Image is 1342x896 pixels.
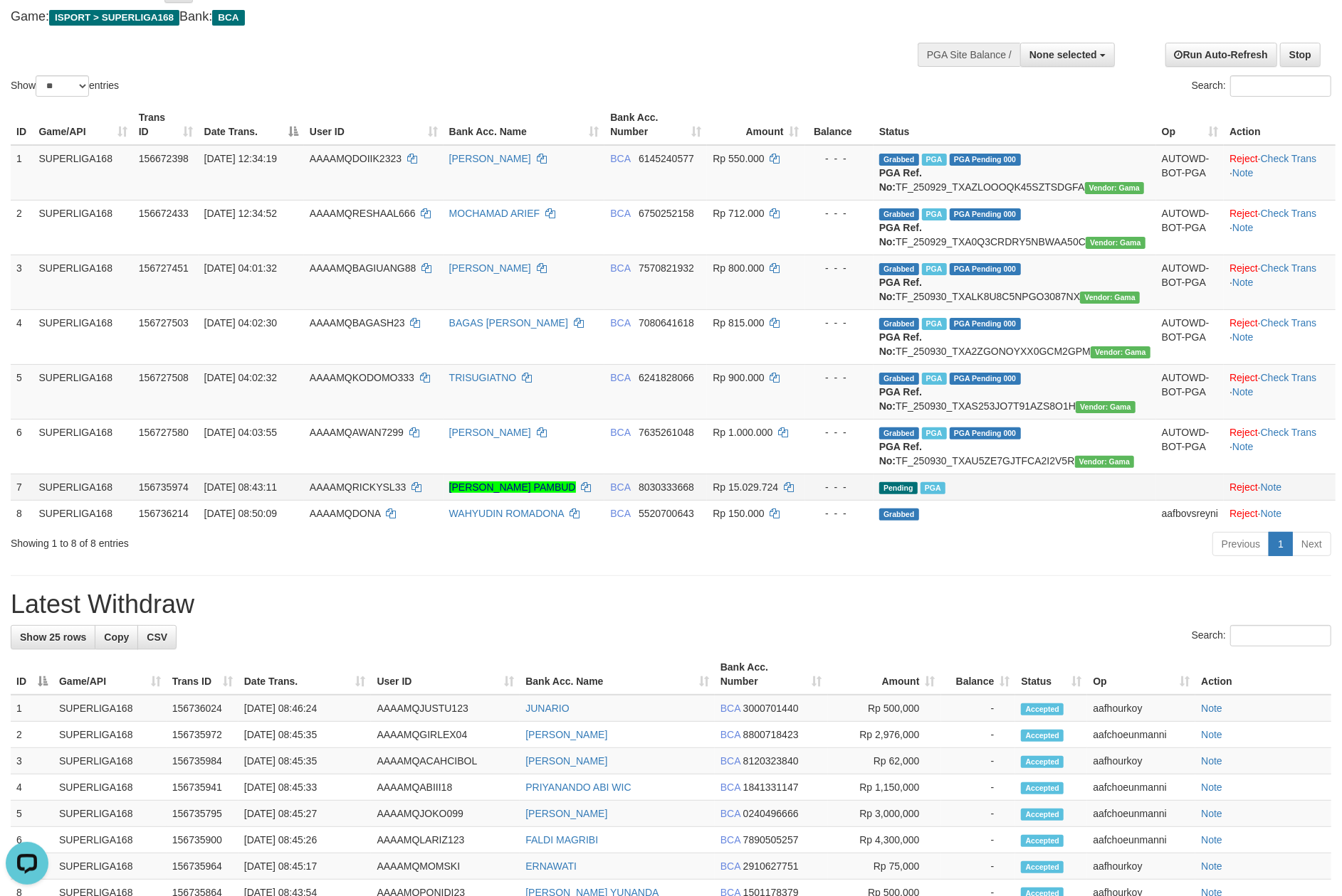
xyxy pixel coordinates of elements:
[1156,309,1224,364] td: AUTOWD-BOT-PGA
[1201,782,1222,793] a: Note
[1230,508,1258,519] a: Reject
[713,372,764,383] span: Rp 900.000
[310,508,381,519] span: AAAAMQDONA
[1021,703,1064,715] span: Accepted
[922,208,947,220] span: Marked by aafsoycanthlai
[743,808,799,819] span: Copy 0240496666 to clipboard
[1230,75,1331,97] input: Search:
[720,729,740,740] span: BCA
[879,167,922,193] b: PGA Ref. No:
[449,153,531,164] a: [PERSON_NAME]
[639,153,694,164] span: Copy 6145240577 to clipboard
[1201,808,1222,819] a: Note
[204,208,277,219] span: [DATE] 12:34:52
[11,75,119,97] label: Show entries
[53,853,167,880] td: SUPERLIGA168
[525,808,607,819] a: [PERSON_NAME]
[204,372,277,383] span: [DATE] 04:02:32
[53,695,167,722] td: SUPERLIGA168
[828,748,941,774] td: Rp 62,000
[720,755,740,767] span: BCA
[879,277,922,302] b: PGA Ref. No:
[918,43,1020,67] div: PGA Site Balance /
[1085,182,1145,194] span: Vendor URL: https://trx31.1velocity.biz
[1261,508,1282,519] a: Note
[11,827,53,853] td: 6
[950,373,1021,385] span: PGA Pending
[1087,774,1195,801] td: aafchoeunmanni
[610,427,630,438] span: BCA
[743,755,799,767] span: Copy 8120323840 to clipboard
[1021,782,1064,794] span: Accepted
[1230,262,1258,274] a: Reject
[1212,532,1269,556] a: Previous
[1156,364,1224,419] td: AUTOWD-BOT-PGA
[310,481,406,493] span: AAAAMQRICKYSL33
[139,427,189,438] span: 156727580
[139,508,189,519] span: 156736214
[879,386,922,412] b: PGA Ref. No:
[1230,208,1258,219] a: Reject
[11,474,33,500] td: 7
[1269,532,1293,556] a: 1
[828,722,941,748] td: Rp 2,976,000
[922,373,947,385] span: Marked by aafchoeunmanni
[610,208,630,219] span: BCA
[11,309,33,364] td: 4
[879,222,922,247] b: PGA Ref. No:
[1015,654,1087,695] th: Status: activate to sort column ascending
[238,853,372,880] td: [DATE] 08:45:17
[53,654,167,695] th: Game/API: activate to sort column ascending
[1232,441,1254,452] a: Note
[922,263,947,275] span: Marked by aafchoeunmanni
[713,153,764,164] span: Rp 550.000
[1156,105,1224,145] th: Op: activate to sort column ascending
[828,774,941,801] td: Rp 1,150,000
[167,801,238,827] td: 156735795
[11,748,53,774] td: 3
[310,372,414,383] span: AAAAMQKODOMO333
[11,654,53,695] th: ID: activate to sort column descending
[811,151,868,166] div: - - -
[53,748,167,774] td: SUPERLIGA168
[11,695,53,722] td: 1
[53,827,167,853] td: SUPERLIGA168
[1201,703,1222,714] a: Note
[139,153,189,164] span: 156672398
[1224,145,1336,201] td: · ·
[11,145,33,201] td: 1
[713,508,764,519] span: Rp 150.000
[941,722,1016,748] td: -
[874,309,1156,364] td: TF_250930_TXA2ZGONOYXX0GCM2GPM
[707,105,804,145] th: Amount: activate to sort column ascending
[922,427,947,439] span: Marked by aafchoeunmanni
[1087,722,1195,748] td: aafchoeunmanni
[1020,43,1115,67] button: None selected
[743,860,799,872] span: Copy 2910627751 to clipboard
[1230,317,1258,329] a: Reject
[49,10,179,26] span: ISPORT > SUPERLIGA168
[11,590,1331,619] h1: Latest Withdraw
[1261,208,1317,219] a: Check Trans
[310,427,404,438] span: AAAAMQAWAN7299
[6,6,48,48] button: Open LiveChat chat widget
[525,729,607,740] a: [PERSON_NAME]
[604,105,707,145] th: Bank Acc. Number: activate to sort column ascending
[879,154,919,166] span: Grabbed
[147,631,167,643] span: CSV
[11,500,33,526] td: 8
[33,200,132,255] td: SUPERLIGA168
[874,419,1156,474] td: TF_250930_TXAU5ZE7GJTFCA2I2V5R
[811,261,868,275] div: - - -
[941,774,1016,801] td: -
[828,853,941,880] td: Rp 75,000
[811,425,868,439] div: - - -
[520,654,715,695] th: Bank Acc. Name: activate to sort column ascending
[449,317,568,329] a: BAGAS [PERSON_NAME]
[941,853,1016,880] td: -
[11,722,53,748] td: 2
[941,827,1016,853] td: -
[238,654,372,695] th: Date Trans.: activate to sort column ascending
[33,105,132,145] th: Game/API: activate to sort column ascending
[204,262,277,274] span: [DATE] 04:01:32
